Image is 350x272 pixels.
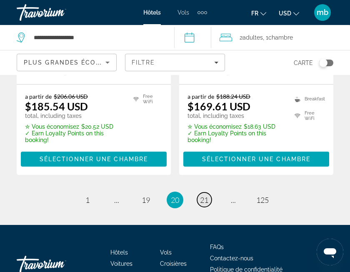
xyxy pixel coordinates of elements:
p: ✓ Earn Loyalty Points on this booking! [25,130,123,143]
a: Hôtels [143,9,161,16]
span: ... [231,195,236,205]
nav: Pagination [17,192,333,208]
button: Change currency [279,7,299,19]
input: Search hotel destination [33,31,162,44]
a: Croisières [160,260,187,267]
span: Filtre [132,59,155,66]
span: Adultes [242,34,263,41]
a: Hôtels [110,249,128,256]
span: fr [251,10,258,17]
span: USD [279,10,291,17]
p: $20.52 USD [25,123,123,130]
span: Chambre [268,34,293,41]
span: , 1 [263,32,293,43]
p: total, including taxes [25,112,123,119]
del: $188.24 USD [216,93,250,100]
span: 2 [240,32,263,43]
p: total, including taxes [187,112,284,119]
iframe: Bouton de lancement de la fenêtre de messagerie [317,239,343,265]
button: Filters [125,54,225,71]
span: Plus grandes économies [24,59,123,66]
span: ✮ Vous économisez [187,123,242,130]
button: Sélectionner une chambre [21,152,167,167]
a: Sélectionner une chambre [21,153,167,162]
button: Sélectionner une chambre [183,152,329,167]
span: 20 [171,195,179,205]
mat-select: Sort by [24,57,110,67]
span: Carte [294,57,313,69]
span: Sélectionner une chambre [202,156,310,162]
span: a partir de [187,93,214,100]
span: 1 [85,195,90,205]
a: FAQs [210,244,224,250]
ins: $169.61 USD [187,100,250,112]
del: $206.06 USD [54,93,88,100]
span: 19 [142,195,150,205]
button: Extra navigation items [197,6,207,19]
span: 21 [200,195,208,205]
ins: $185.54 USD [25,100,88,112]
a: Contactez-nous [210,255,253,262]
li: Breakfast [290,93,325,105]
li: Free WiFi [129,93,162,105]
a: Travorium [17,2,100,23]
span: ... [114,195,119,205]
li: Free WiFi [290,110,325,122]
a: Vols [177,9,189,16]
span: 125 [256,195,269,205]
p: $18.63 USD [187,123,284,130]
span: ✮ Vous économisez [25,123,79,130]
span: mb [317,8,328,17]
span: a partir de [25,93,52,100]
a: Vols [160,249,172,256]
a: Voitures [110,260,132,267]
button: Select check in and out date [174,25,211,50]
a: Sélectionner une chambre [183,153,329,162]
button: User Menu [312,4,333,21]
button: Toggle map [313,59,333,67]
p: ✓ Earn Loyalty Points on this booking! [187,130,284,143]
span: Sélectionner une chambre [40,156,148,162]
button: Change language [251,7,266,19]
